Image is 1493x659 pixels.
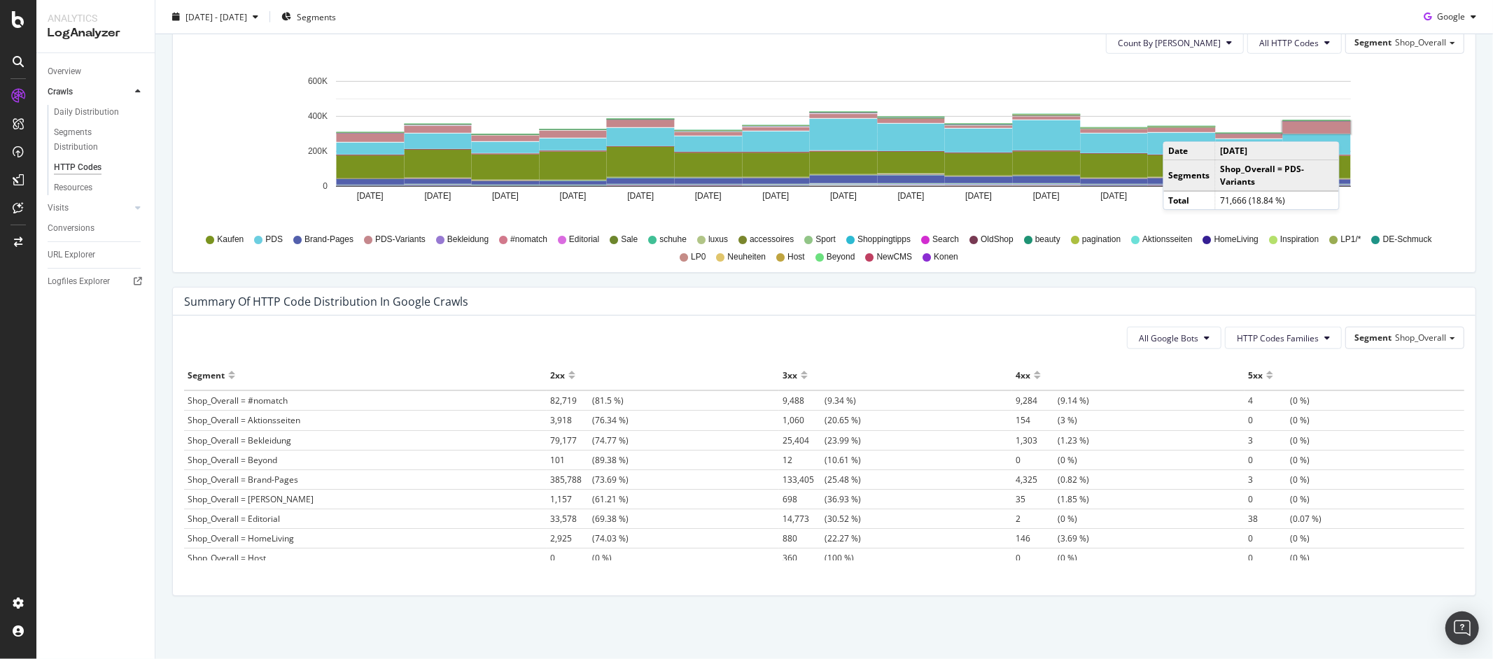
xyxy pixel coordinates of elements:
span: (1.85 %) [1016,493,1089,505]
span: (20.65 %) [783,414,861,426]
text: 200K [308,147,328,157]
text: 0 [323,182,328,192]
span: (0 %) [1016,454,1077,466]
div: Segment [188,364,225,386]
td: Date [1164,143,1216,161]
span: (81.5 %) [550,395,624,406]
a: Daily Distribution [54,105,145,120]
text: [DATE] [695,191,722,201]
span: 25,404 [783,434,825,446]
text: [DATE] [1033,191,1060,201]
div: Daily Distribution [54,105,119,120]
span: luxus [708,234,728,246]
span: Shop_Overall = [PERSON_NAME] [188,493,314,505]
span: 33,578 [550,513,592,525]
span: (74.03 %) [550,532,629,544]
span: HTTP Codes Families [1237,332,1319,344]
span: 698 [783,493,825,505]
text: [DATE] [357,191,384,201]
span: 2 [1016,513,1058,525]
span: accessoires [750,234,794,246]
div: 5xx [1248,364,1263,386]
span: 82,719 [550,395,592,406]
div: Conversions [48,221,94,236]
span: (74.77 %) [550,434,629,446]
span: Konen [934,251,958,263]
span: schuhe [659,234,687,246]
span: (23.99 %) [783,434,861,446]
span: Beyond [827,251,855,263]
span: Shop_Overall = Brand-Pages [188,474,298,486]
span: Editorial [569,234,599,246]
div: HTTP Codes [54,160,101,175]
span: DE-Schmuck [1383,234,1432,246]
span: PDS [265,234,283,246]
span: pagination [1082,234,1121,246]
span: (0 %) [1248,552,1310,564]
button: [DATE] - [DATE] [167,6,264,28]
span: Shoppingtipps [857,234,911,246]
div: Overview [48,64,81,79]
td: Total [1164,191,1216,209]
span: Google [1437,10,1465,22]
span: Bekleidung [447,234,489,246]
span: 385,788 [550,474,592,486]
span: (0.07 %) [1248,513,1322,525]
span: 9,284 [1016,395,1058,406]
span: Segments [297,10,336,22]
span: (3.69 %) [1016,532,1089,544]
text: [DATE] [560,191,587,201]
button: All HTTP Codes [1247,31,1342,54]
text: [DATE] [1101,191,1128,201]
div: Logfiles Explorer [48,274,110,289]
text: [DATE] [830,191,857,201]
div: Resources [54,180,92,195]
span: 14,773 [783,513,825,525]
span: Shop_Overall = Host [188,552,266,564]
a: Conversions [48,221,145,236]
button: Google [1418,6,1482,28]
span: 146 [1016,532,1058,544]
span: Shop_Overall = Beyond [188,454,277,466]
span: Search [932,234,959,246]
span: (0 %) [550,552,612,564]
span: 360 [783,552,825,564]
button: All Google Bots [1127,327,1221,349]
span: #nomatch [510,234,547,246]
span: 38 [1248,513,1290,525]
span: (61.21 %) [550,493,629,505]
span: 0 [1248,552,1290,564]
a: HTTP Codes [54,160,145,175]
span: (0 %) [1248,434,1310,446]
span: Brand-Pages [304,234,353,246]
span: (0 %) [1016,552,1077,564]
span: Shop_Overall = HomeLiving [188,532,294,544]
span: 0 [1016,552,1058,564]
span: 0 [1248,414,1290,426]
div: URL Explorer [48,248,95,262]
a: Logfiles Explorer [48,274,145,289]
span: (22.27 %) [783,532,861,544]
span: (0 %) [1248,474,1310,486]
span: (76.34 %) [550,414,629,426]
span: 79,177 [550,434,592,446]
text: [DATE] [898,191,925,201]
span: 4,325 [1016,474,1058,486]
span: (0 %) [1248,493,1310,505]
span: Sport [815,234,836,246]
span: (9.34 %) [783,395,856,406]
div: Crawls [48,85,73,99]
span: Shop_Overall = Editorial [188,513,280,525]
span: (30.52 %) [783,513,861,525]
span: 0 [550,552,592,564]
span: (10.61 %) [783,454,861,466]
td: 71,666 (18.84 %) [1215,191,1339,209]
text: [DATE] [492,191,519,201]
span: Host [787,251,805,263]
span: (3 %) [1016,414,1077,426]
span: (0 %) [1016,513,1077,525]
div: Summary of HTTP Code Distribution in google crawls [184,295,468,309]
span: OldShop [981,234,1014,246]
span: 12 [783,454,825,466]
span: (1.23 %) [1016,434,1089,446]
